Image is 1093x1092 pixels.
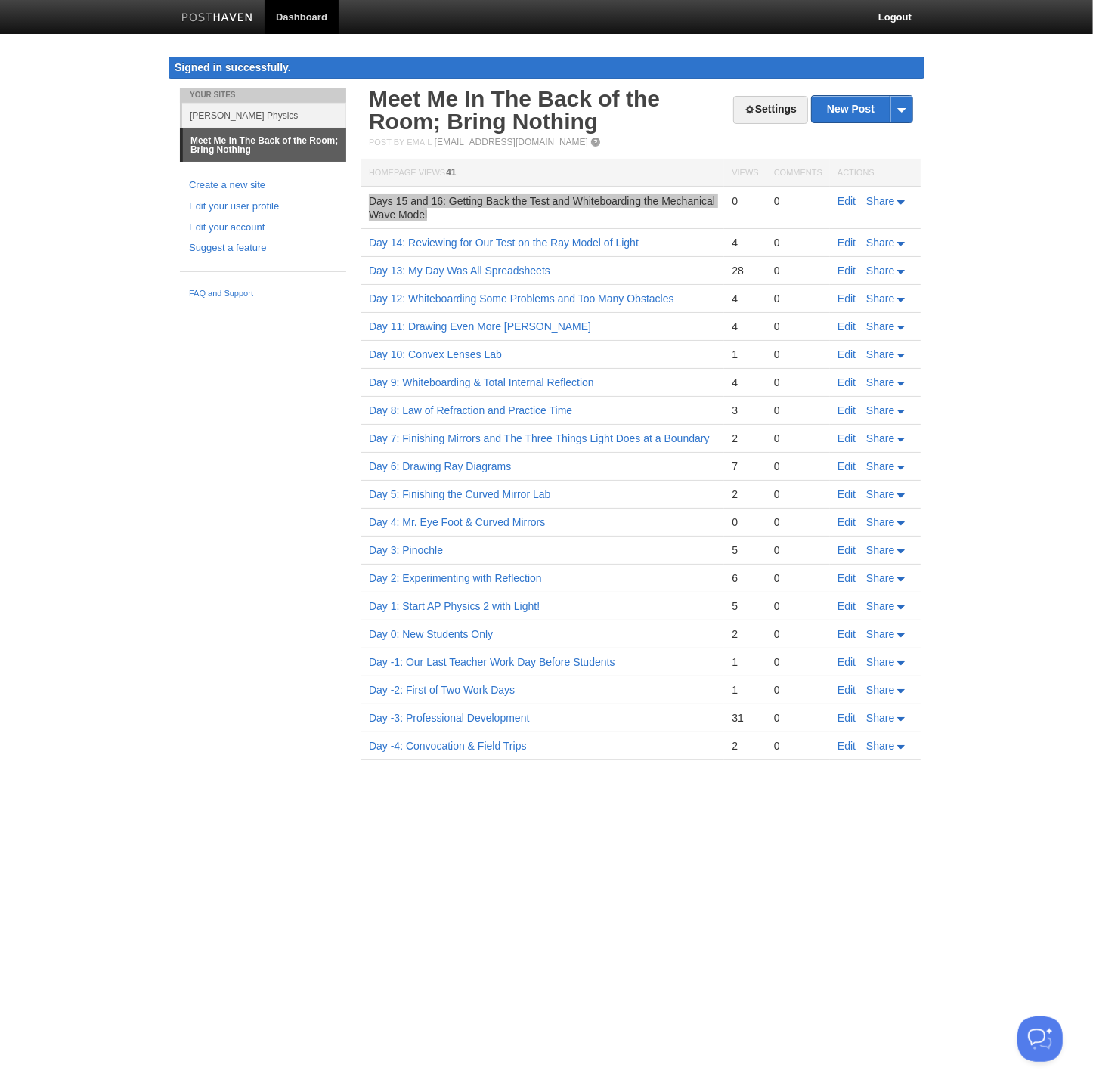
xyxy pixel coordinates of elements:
[838,195,856,207] a: Edit
[774,515,822,529] div: 0
[732,487,758,501] div: 2
[369,320,591,333] a: Day 11: Drawing Even More [PERSON_NAME]
[369,712,529,724] a: Day -3: Professional Development
[369,264,550,277] a: Day 13: My Day Was All Spreadsheets
[774,487,822,501] div: 0
[369,516,545,528] a: Day 4: Mr. Eye Foot & Curved Mirrors
[732,683,758,697] div: 1
[189,199,337,215] a: Edit your user profile
[866,488,894,500] span: Share
[369,544,443,556] a: Day 3: Pinochle
[435,137,588,147] a: [EMAIL_ADDRESS][DOMAIN_NAME]
[1017,1016,1063,1062] iframe: Help Scout Beacon - Open
[838,488,856,500] a: Edit
[774,571,822,585] div: 0
[180,88,346,103] li: Your Sites
[361,159,724,187] th: Homepage Views
[369,376,594,388] a: Day 9: Whiteboarding & Total Internal Reflection
[369,195,715,221] a: Days 15 and 16: Getting Back the Test and Whiteboarding the Mechanical Wave Model
[774,599,822,613] div: 0
[732,711,758,725] div: 31
[774,432,822,445] div: 0
[838,628,856,640] a: Edit
[866,516,894,528] span: Share
[838,740,856,752] a: Edit
[838,292,856,305] a: Edit
[866,348,894,360] span: Share
[369,628,493,640] a: Day 0: New Students Only
[732,236,758,249] div: 4
[369,684,515,696] a: Day -2: First of Two Work Days
[732,320,758,333] div: 4
[732,655,758,669] div: 1
[838,237,856,249] a: Edit
[189,178,337,193] a: Create a new site
[182,103,346,128] a: [PERSON_NAME] Physics
[369,404,572,416] a: Day 8: Law of Refraction and Practice Time
[732,543,758,557] div: 5
[866,292,894,305] span: Share
[838,684,856,696] a: Edit
[830,159,921,187] th: Actions
[732,599,758,613] div: 5
[369,292,674,305] a: Day 12: Whiteboarding Some Problems and Too Many Obstacles
[866,376,894,388] span: Share
[183,128,346,162] a: Meet Me In The Back of the Room; Bring Nothing
[732,571,758,585] div: 6
[774,655,822,669] div: 0
[732,264,758,277] div: 28
[838,264,856,277] a: Edit
[866,195,894,207] span: Share
[866,628,894,640] span: Share
[866,600,894,612] span: Share
[369,740,527,752] a: Day -4: Convocation & Field Trips
[766,159,830,187] th: Comments
[866,264,894,277] span: Share
[866,404,894,416] span: Share
[369,460,511,472] a: Day 6: Drawing Ray Diagrams
[732,404,758,417] div: 3
[774,194,822,208] div: 0
[369,86,660,134] a: Meet Me In The Back of the Room; Bring Nothing
[838,404,856,416] a: Edit
[181,13,253,24] img: Posthaven-bar
[774,320,822,333] div: 0
[774,404,822,417] div: 0
[866,712,894,724] span: Share
[774,459,822,473] div: 0
[732,459,758,473] div: 7
[774,376,822,389] div: 0
[866,740,894,752] span: Share
[774,627,822,641] div: 0
[732,376,758,389] div: 4
[169,57,924,79] div: Signed in successfully.
[732,292,758,305] div: 4
[838,348,856,360] a: Edit
[732,194,758,208] div: 0
[866,460,894,472] span: Share
[189,287,337,301] a: FAQ and Support
[446,167,456,178] span: 41
[774,711,822,725] div: 0
[838,656,856,668] a: Edit
[774,543,822,557] div: 0
[369,432,710,444] a: Day 7: Finishing Mirrors and The Three Things Light Does at a Boundary
[369,572,542,584] a: Day 2: Experimenting with Reflection
[866,237,894,249] span: Share
[838,432,856,444] a: Edit
[866,432,894,444] span: Share
[774,683,822,697] div: 0
[866,572,894,584] span: Share
[369,656,615,668] a: Day -1: Our Last Teacher Work Day Before Students
[732,515,758,529] div: 0
[189,240,337,256] a: Suggest a feature
[838,600,856,612] a: Edit
[774,348,822,361] div: 0
[812,96,912,122] a: New Post
[369,237,639,249] a: Day 14: Reviewing for Our Test on the Ray Model of Light
[866,320,894,333] span: Share
[838,544,856,556] a: Edit
[189,220,337,236] a: Edit your account
[866,656,894,668] span: Share
[838,712,856,724] a: Edit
